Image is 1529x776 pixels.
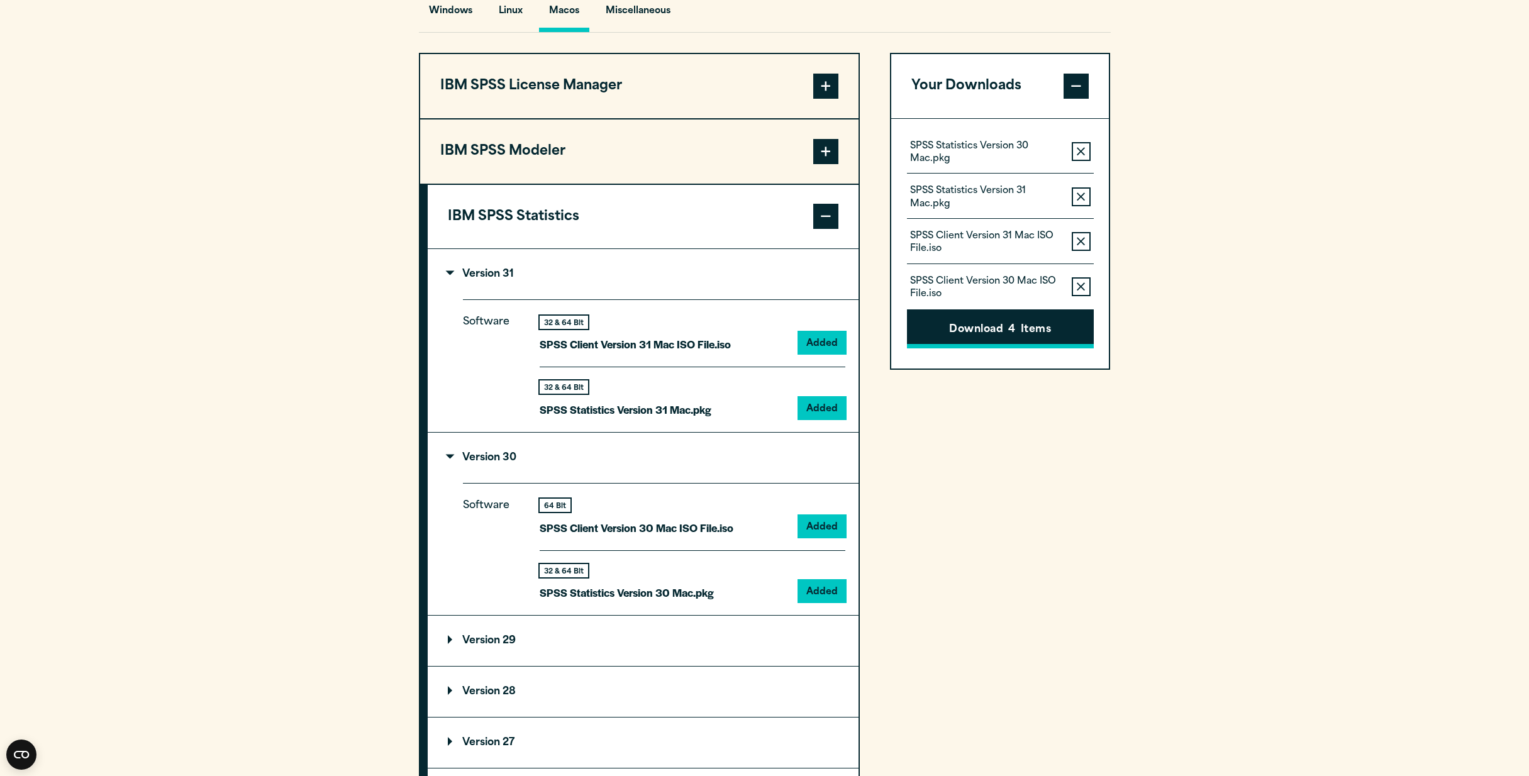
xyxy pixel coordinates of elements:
summary: Version 30 [428,433,859,483]
button: IBM SPSS Modeler [420,119,859,184]
p: SPSS Client Version 31 Mac ISO File.iso [910,230,1062,255]
p: Version 31 [448,269,514,279]
button: Your Downloads [891,54,1109,118]
button: Open CMP widget [6,740,36,770]
div: 64 Bit [540,499,570,512]
p: Software [463,313,520,408]
button: Added [799,516,845,537]
p: Version 28 [448,687,516,697]
button: Added [799,332,845,353]
p: SPSS Client Version 31 Mac ISO File.iso [540,335,731,353]
button: IBM SPSS Statistics [428,185,859,249]
div: Your Downloads [891,118,1109,369]
p: SPSS Statistics Version 30 Mac.pkg [540,584,714,602]
p: SPSS Client Version 30 Mac ISO File.iso [910,275,1062,301]
p: Version 29 [448,636,516,646]
summary: Version 29 [428,616,859,666]
p: Version 27 [448,738,514,748]
summary: Version 27 [428,718,859,768]
div: 32 & 64 Bit [540,564,588,577]
p: SPSS Statistics Version 30 Mac.pkg [910,140,1062,165]
button: Download4Items [907,309,1094,348]
div: 32 & 64 Bit [540,380,588,394]
div: 32 & 64 Bit [540,316,588,329]
span: 4 [1008,322,1015,338]
p: Version 30 [448,453,516,463]
button: IBM SPSS License Manager [420,54,859,118]
p: SPSS Client Version 30 Mac ISO File.iso [540,519,733,537]
button: Added [799,580,845,602]
p: Software [463,497,520,592]
summary: Version 31 [428,249,859,299]
p: SPSS Statistics Version 31 Mac.pkg [540,401,711,419]
button: Added [799,397,845,419]
summary: Version 28 [428,667,859,717]
p: SPSS Statistics Version 31 Mac.pkg [910,185,1062,210]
